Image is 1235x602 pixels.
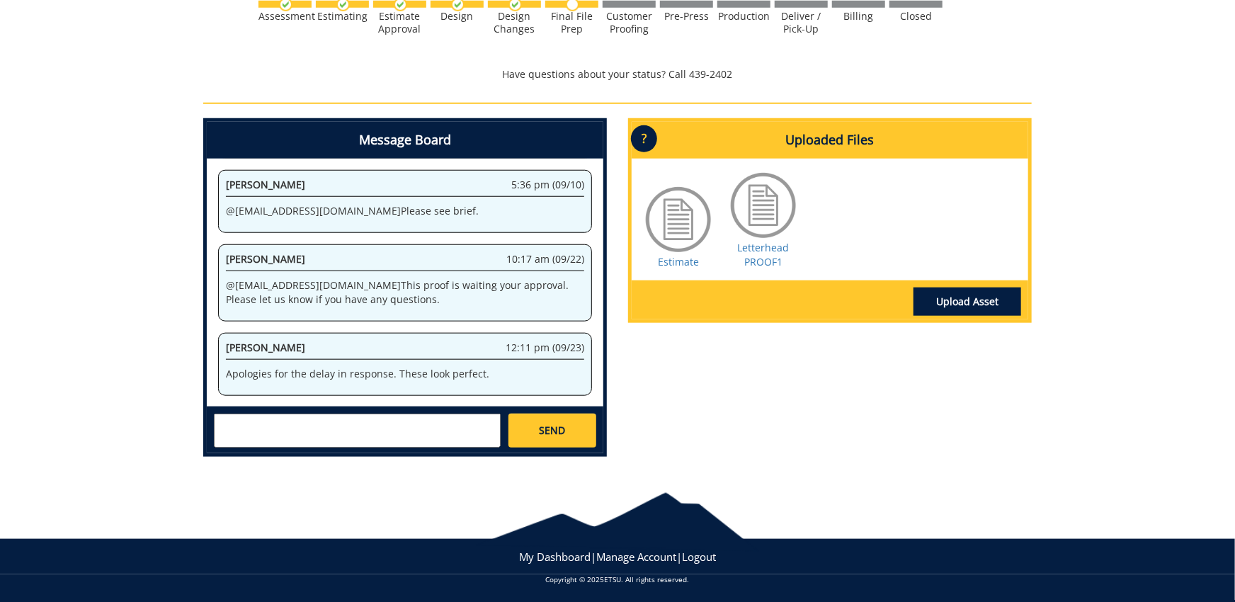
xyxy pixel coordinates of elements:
[889,10,943,23] div: Closed
[226,341,305,354] span: [PERSON_NAME]
[373,10,426,35] div: Estimate Approval
[658,255,699,268] a: Estimate
[539,424,565,438] span: SEND
[226,367,584,381] p: Apologies for the delay in response. These look perfect.
[506,341,584,355] span: 12:11 pm (09/23)
[603,10,656,35] div: Customer Proofing
[488,10,541,35] div: Design Changes
[226,178,305,191] span: [PERSON_NAME]
[632,122,1028,159] h4: Uploaded Files
[203,67,1032,81] p: Have questions about your status? Call 439-2402
[207,122,603,159] h4: Message Board
[316,10,369,23] div: Estimating
[738,241,790,268] a: Letterhead PROOF1
[682,550,716,564] a: Logout
[214,414,501,448] textarea: messageToSend
[775,10,828,35] div: Deliver / Pick-Up
[631,125,657,152] p: ?
[660,10,713,23] div: Pre-Press
[545,10,598,35] div: Final File Prep
[596,550,676,564] a: Manage Account
[258,10,312,23] div: Assessment
[832,10,885,23] div: Billing
[226,204,584,218] p: @ [EMAIL_ADDRESS][DOMAIN_NAME] Please see brief.
[519,550,591,564] a: My Dashboard
[506,252,584,266] span: 10:17 am (09/22)
[717,10,770,23] div: Production
[914,288,1021,316] a: Upload Asset
[511,178,584,192] span: 5:36 pm (09/10)
[226,278,584,307] p: @ [EMAIL_ADDRESS][DOMAIN_NAME] This proof is waiting your approval. Please let us know if you hav...
[605,574,622,584] a: ETSU
[226,252,305,266] span: [PERSON_NAME]
[431,10,484,23] div: Design
[508,414,596,448] a: SEND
